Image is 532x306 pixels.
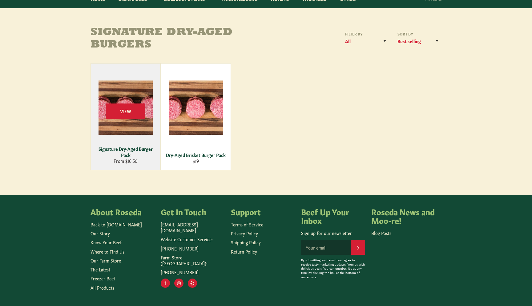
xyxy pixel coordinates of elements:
a: Our Story [91,230,110,236]
label: Filter by [343,31,389,36]
p: Website Customer Service: [161,236,225,242]
a: Know Your Beef [91,239,122,245]
a: Signature Dry-Aged Burger Pack Signature Dry-Aged Burger Pack From $16.50 View [91,63,161,170]
p: [PHONE_NUMBER] [161,246,225,251]
p: Farm Store ([GEOGRAPHIC_DATA]): [161,254,225,267]
p: [PHONE_NUMBER] [161,269,225,275]
a: Return Policy [231,248,257,254]
h4: Support [231,207,295,216]
a: Freezer Beef [91,275,115,281]
h4: Roseda News and Moo-re! [371,207,435,224]
a: Shipping Policy [231,239,261,245]
input: Your email [301,240,351,255]
div: Dry-Aged Brisket Burger Pack [165,152,227,158]
h4: Get In Touch [161,207,225,216]
h1: Signature Dry-Aged Burgers [91,27,266,51]
label: Sort by [395,31,441,36]
p: Sign up for our newsletter [301,230,365,236]
a: The Latest [91,266,110,272]
a: All Products [91,284,114,291]
a: Back to [DOMAIN_NAME] [91,221,142,227]
h4: Beef Up Your Inbox [301,207,365,224]
a: Terms of Service [231,221,263,227]
a: Blog Posts [371,230,391,236]
h4: About Roseda [91,207,155,216]
img: Dry-Aged Brisket Burger Pack [169,81,223,135]
p: By submitting your email you agree to receive tasty marketing updates from us with delicious deal... [301,258,365,279]
a: Our Farm Store [91,257,121,263]
p: [EMAIL_ADDRESS][DOMAIN_NAME] [161,221,225,234]
div: Signature Dry-Aged Burger Pack [95,146,157,158]
div: $19 [165,158,227,164]
a: Privacy Policy [231,230,258,236]
span: View [106,103,145,119]
a: Where to Find Us [91,248,124,254]
a: Dry-Aged Brisket Burger Pack Dry-Aged Brisket Burger Pack $19 [161,63,231,170]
